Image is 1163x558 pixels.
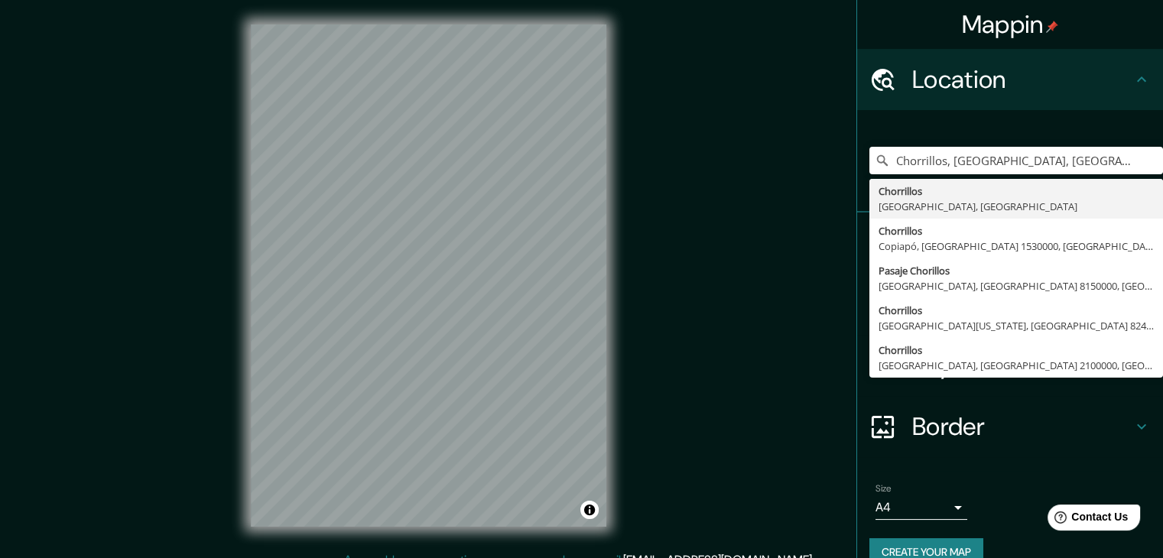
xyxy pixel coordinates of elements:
[251,24,606,527] canvas: Map
[857,396,1163,457] div: Border
[879,183,1154,199] div: Chorrillos
[912,411,1132,442] h4: Border
[879,238,1154,254] div: Copiapó, [GEOGRAPHIC_DATA] 1530000, [GEOGRAPHIC_DATA]
[857,335,1163,396] div: Layout
[879,318,1154,333] div: [GEOGRAPHIC_DATA][US_STATE], [GEOGRAPHIC_DATA] 8240000, [GEOGRAPHIC_DATA]
[879,303,1154,318] div: Chorrillos
[857,274,1163,335] div: Style
[912,350,1132,381] h4: Layout
[875,482,892,495] label: Size
[857,49,1163,110] div: Location
[879,278,1154,294] div: [GEOGRAPHIC_DATA], [GEOGRAPHIC_DATA] 8150000, [GEOGRAPHIC_DATA]
[879,199,1154,214] div: [GEOGRAPHIC_DATA], [GEOGRAPHIC_DATA]
[869,147,1163,174] input: Pick your city or area
[879,223,1154,238] div: Chorrillos
[580,501,599,519] button: Toggle attribution
[879,358,1154,373] div: [GEOGRAPHIC_DATA], [GEOGRAPHIC_DATA] 2100000, [GEOGRAPHIC_DATA]
[879,263,1154,278] div: Pasaje Chorillos
[962,9,1059,40] h4: Mappin
[1046,21,1058,33] img: pin-icon.png
[875,495,967,520] div: A4
[1027,498,1146,541] iframe: Help widget launcher
[857,212,1163,274] div: Pins
[912,64,1132,95] h4: Location
[879,342,1154,358] div: Chorrillos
